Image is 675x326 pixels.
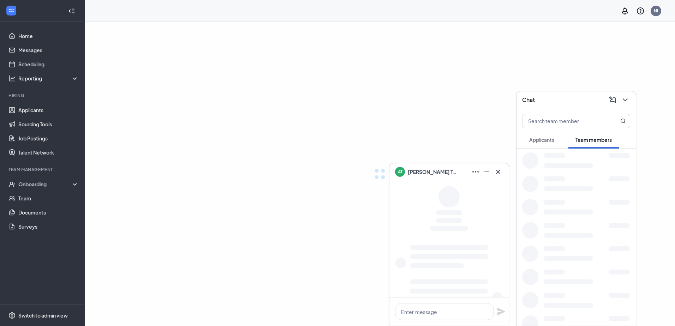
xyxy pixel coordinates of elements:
a: Applicants [18,103,79,117]
svg: QuestionInfo [636,7,645,15]
div: NI [654,8,658,14]
svg: Cross [494,168,502,176]
svg: MagnifyingGlass [620,118,626,124]
a: Sourcing Tools [18,117,79,131]
a: Team [18,191,79,205]
svg: WorkstreamLogo [8,7,15,14]
svg: Ellipses [471,168,480,176]
svg: Collapse [68,7,75,14]
div: Onboarding [18,181,79,188]
button: ChevronDown [619,94,630,105]
span: Team members [575,137,612,143]
input: Search team member [522,114,606,128]
span: [PERSON_NAME] TwoHearts [408,168,457,176]
svg: ComposeMessage [608,96,617,104]
button: Cross [492,166,503,177]
svg: UserCheck [8,181,16,188]
a: Job Postings [18,131,79,145]
span: Applicants [529,137,554,143]
svg: Plane [497,307,505,316]
div: Switch to admin view [18,312,68,319]
svg: ChevronDown [621,96,629,104]
svg: Analysis [8,75,16,82]
button: Minimize [480,166,492,177]
div: Team Management [8,167,77,173]
h3: Chat [522,96,535,104]
button: ComposeMessage [606,94,617,105]
svg: Settings [8,312,16,319]
svg: Notifications [621,7,629,15]
a: Scheduling [18,57,79,71]
div: Reporting [18,75,79,82]
a: Home [18,29,79,43]
a: Messages [18,43,79,57]
svg: Minimize [483,168,491,176]
a: Documents [18,205,79,219]
a: Talent Network [18,145,79,159]
div: Hiring [8,92,77,98]
button: Ellipses [469,166,480,177]
a: Surveys [18,219,79,234]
